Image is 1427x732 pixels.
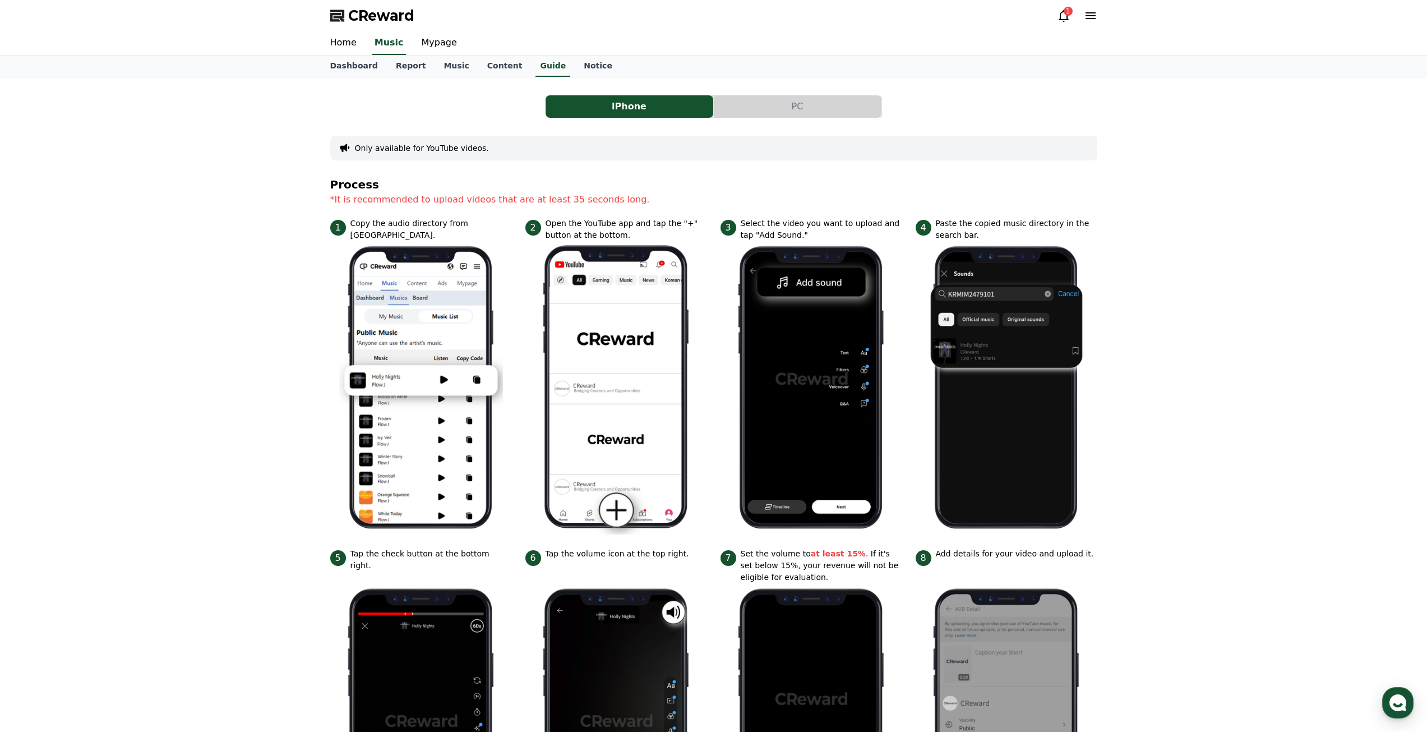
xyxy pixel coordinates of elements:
span: CReward [348,7,414,25]
p: Tap the check button at the bottom right. [350,548,512,572]
span: 6 [525,550,541,566]
a: Music [435,56,478,77]
p: Add details for your video and upload it. [936,548,1094,560]
img: 2.png [534,241,698,535]
a: CReward [330,7,414,25]
span: 7 [721,550,736,566]
button: iPhone [546,95,713,118]
img: 4.png [925,241,1088,535]
a: iPhone [546,95,714,118]
p: *It is recommended to upload videos that are at least 35 seconds long. [330,193,1097,206]
span: 2 [525,220,541,236]
button: Only available for YouTube videos. [355,142,489,154]
button: PC [714,95,881,118]
a: Home [321,31,366,55]
p: Tap the volume icon at the top right. [546,548,689,560]
a: Report [387,56,435,77]
img: 3.png [729,241,893,535]
a: Music [372,31,406,55]
strong: at least 15% [811,549,866,558]
span: 3 [721,220,736,236]
a: Content [478,56,532,77]
span: 8 [916,550,931,566]
h4: Process [330,178,1097,191]
span: 4 [916,220,931,236]
p: Select the video you want to upload and tap "Add Sound." [741,218,902,241]
a: Guide [535,56,570,77]
span: Home [29,372,48,381]
a: PC [714,95,882,118]
img: 1.png [339,241,503,535]
span: Messages [93,373,126,382]
a: Messages [74,356,145,384]
p: Set the volume to . If it's set below 15%, your revenue will not be eligible for evaluation. [741,548,902,583]
span: 1 [330,220,346,236]
a: Settings [145,356,215,384]
p: Copy the audio directory from [GEOGRAPHIC_DATA]. [350,218,512,241]
a: Home [3,356,74,384]
a: Mypage [413,31,466,55]
a: Notice [575,56,621,77]
p: Open the YouTube app and tap the "+" button at the bottom. [546,218,707,241]
span: 5 [330,550,346,566]
p: Paste the copied music directory in the search bar. [936,218,1097,241]
div: 1 [1064,7,1073,16]
a: 1 [1057,9,1070,22]
a: Dashboard [321,56,387,77]
span: Settings [166,372,193,381]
